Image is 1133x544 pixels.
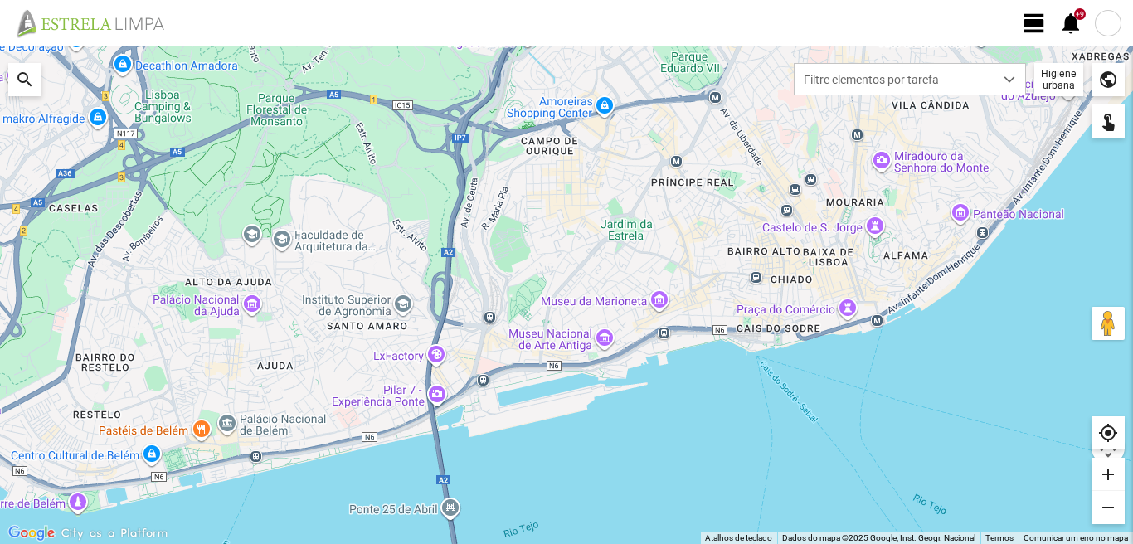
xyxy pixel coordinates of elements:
[782,533,975,542] span: Dados do mapa ©2025 Google, Inst. Geogr. Nacional
[1034,63,1083,96] div: Higiene urbana
[1092,63,1125,96] div: public
[8,63,41,96] div: search
[12,8,182,38] img: file
[1058,11,1083,36] span: notifications
[1092,416,1125,449] div: my_location
[1092,458,1125,491] div: add
[994,64,1026,95] div: dropdown trigger
[795,64,994,95] span: Filtre elementos por tarefa
[4,522,59,544] a: Abrir esta área no Google Maps (abre uma nova janela)
[1092,307,1125,340] button: Arraste o Pegman para o mapa para abrir o Street View
[1092,491,1125,524] div: remove
[705,532,772,544] button: Atalhos de teclado
[1022,11,1047,36] span: view_day
[985,533,1014,542] a: Termos (abre num novo separador)
[1024,533,1128,542] a: Comunicar um erro no mapa
[4,522,59,544] img: Google
[1092,104,1125,138] div: touch_app
[1074,8,1086,20] div: +9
